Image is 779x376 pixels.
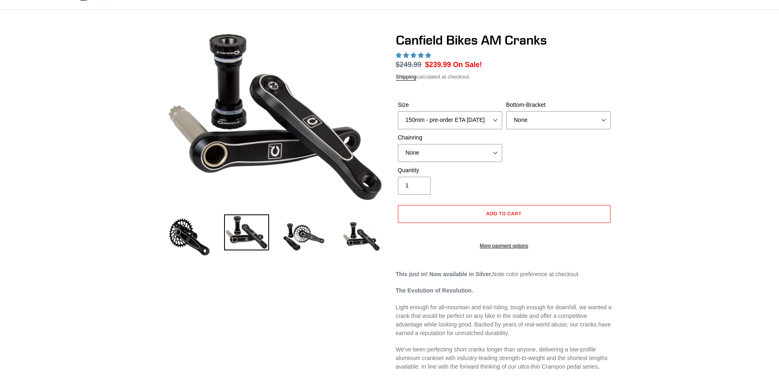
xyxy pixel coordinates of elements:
span: 4.97 stars [396,52,433,59]
img: Load image into Gallery viewer, CANFIELD-AM_DH-CRANKS [339,214,384,259]
span: On Sale! [453,59,482,70]
img: Load image into Gallery viewer, Canfield Bikes AM Cranks [281,214,326,259]
img: Load image into Gallery viewer, Canfield Bikes AM Cranks [167,214,212,259]
h1: Canfield Bikes AM Cranks [396,32,613,48]
strong: This just in! Now available in Silver. [396,271,493,277]
label: Bottom-Bracket [506,101,611,109]
p: We've been perfecting short cranks longer than anyone, delivering a low-profile aluminum crankset... [396,345,613,371]
p: Light enough for all-mountain and trail riding, tough enough for downhill, we wanted a crank that... [396,303,613,338]
a: More payment options [398,242,611,250]
button: Add to cart [398,205,611,223]
strong: The Evolution of Revolution. [396,287,474,294]
p: Note color preference at checkout. [396,270,613,279]
img: Load image into Gallery viewer, Canfield Cranks [224,214,269,250]
label: Size [398,101,502,109]
span: $239.99 [425,61,451,69]
span: Add to cart [486,210,522,216]
label: Quantity [398,166,502,175]
a: Shipping [396,74,417,81]
div: calculated at checkout. [396,73,613,81]
s: $249.99 [396,61,422,69]
label: Chainring [398,133,502,142]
